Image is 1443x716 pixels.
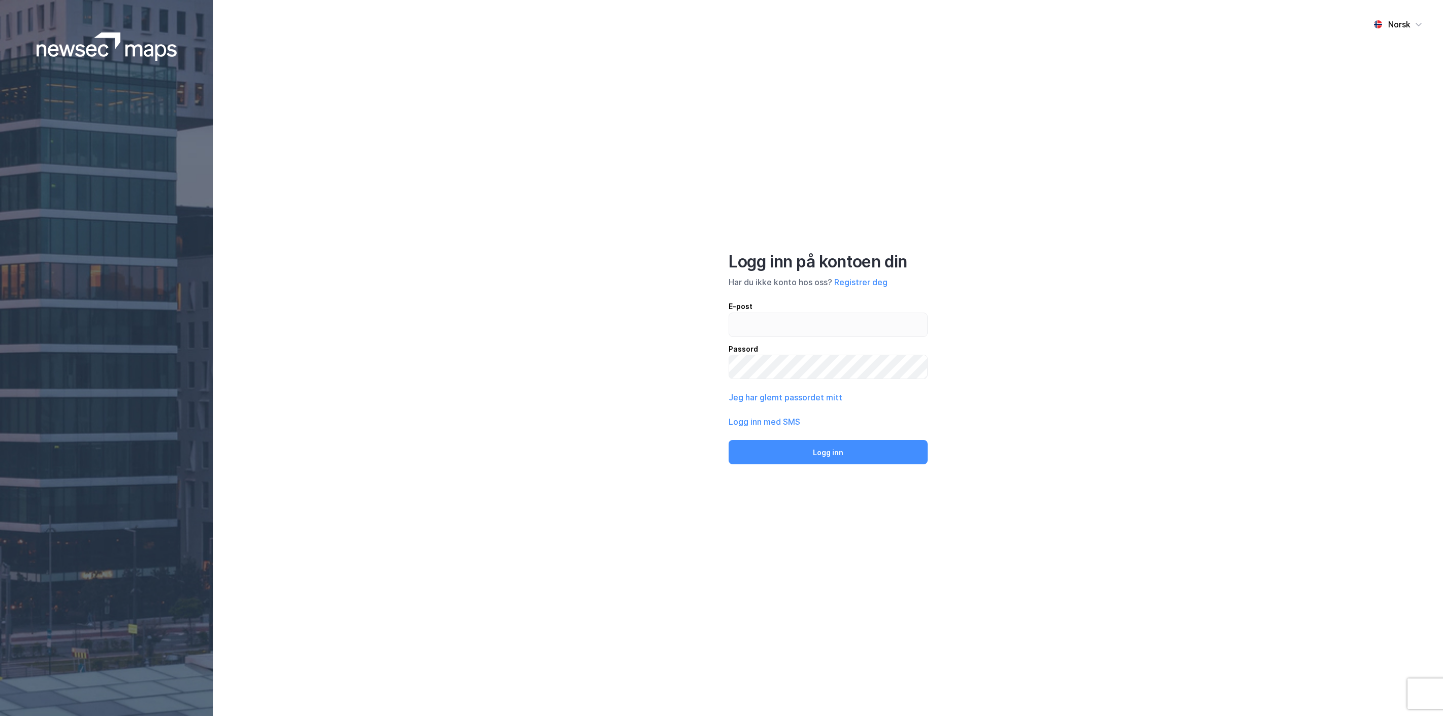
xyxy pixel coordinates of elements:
button: Jeg har glemt passordet mitt [729,391,842,403]
div: Logg inn på kontoen din [729,252,928,272]
button: Logg inn [729,440,928,464]
img: logoWhite.bf58a803f64e89776f2b079ca2356427.svg [37,32,177,61]
button: Registrer deg [834,276,888,288]
div: Har du ikke konto hos oss? [729,276,928,288]
div: Norsk [1388,18,1411,30]
div: Passord [729,343,928,355]
button: Logg inn med SMS [729,416,800,428]
div: E-post [729,300,928,313]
